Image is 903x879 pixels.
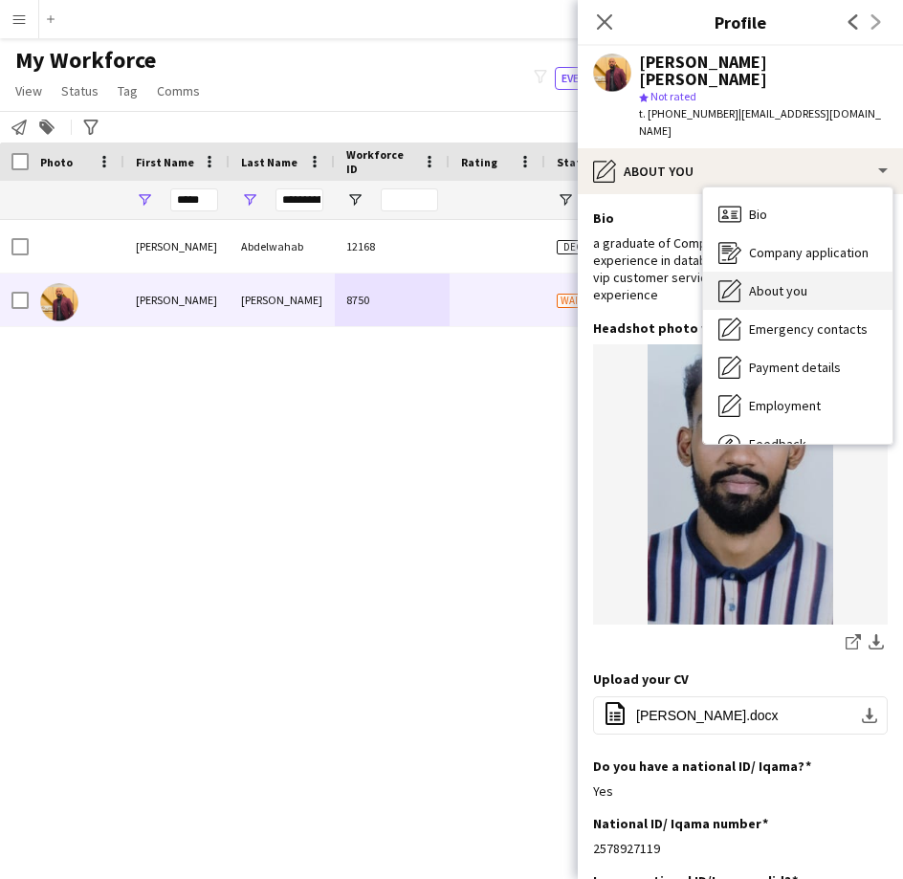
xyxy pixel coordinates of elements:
h3: Do you have a national ID/ Iqama? [593,758,811,775]
span: Status [557,155,594,169]
input: Workforce ID Filter Input [381,188,438,211]
a: View [8,78,50,103]
div: Feedback [703,425,892,463]
a: Tag [110,78,145,103]
span: About you [749,282,807,299]
span: My Workforce [15,46,156,75]
span: t. [PHONE_NUMBER] [639,106,738,121]
button: Open Filter Menu [241,191,258,209]
span: | [EMAIL_ADDRESS][DOMAIN_NAME] [639,106,881,138]
app-action-btn: Notify workforce [8,116,31,139]
button: [PERSON_NAME].docx [593,696,888,735]
img: Ahmed Ahmed Abdelwahab [40,283,78,321]
span: Comms [157,82,200,99]
input: Last Name Filter Input [275,188,323,211]
span: Payment details [749,359,841,376]
div: 2578927119 [593,840,888,857]
div: About you [703,272,892,310]
span: View [15,82,42,99]
h3: National ID/ Iqama number [593,815,768,832]
h3: Profile [578,10,903,34]
span: Waiting list [557,294,624,308]
app-action-btn: Add to tag [35,116,58,139]
span: Bio [749,206,767,223]
img: IMG-20221007-WA0000.jpg [593,344,888,625]
div: [PERSON_NAME] [124,274,230,326]
span: Status [61,82,99,99]
h3: Headshot photo with white background [593,319,856,337]
div: [PERSON_NAME] [PERSON_NAME] [639,54,888,88]
span: [PERSON_NAME].docx [636,708,779,723]
button: Everyone8,146 [555,67,650,90]
span: Tag [118,82,138,99]
span: Not rated [650,89,696,103]
app-action-btn: Advanced filters [79,116,102,139]
span: Feedback [749,435,806,452]
a: Status [54,78,106,103]
button: Open Filter Menu [557,191,574,209]
div: 8750 [335,274,450,326]
input: First Name Filter Input [170,188,218,211]
div: Employment [703,386,892,425]
div: 12168 [335,220,450,273]
span: Last Name [241,155,297,169]
span: Company application [749,244,869,261]
div: Abdelwahab [230,220,335,273]
span: Emergency contacts [749,320,868,338]
button: Open Filter Menu [346,191,363,209]
span: First Name [136,155,194,169]
span: Employment [749,397,821,414]
div: [PERSON_NAME] [230,274,335,326]
div: [PERSON_NAME] [124,220,230,273]
div: Payment details [703,348,892,386]
span: Photo [40,155,73,169]
span: Rating [461,155,497,169]
a: Comms [149,78,208,103]
button: Open Filter Menu [136,191,153,209]
div: a graduate of Computer science I have 3 years experience in database and 2 years experience of vi... [593,234,888,304]
h3: Upload your CV [593,670,689,688]
div: Emergency contacts [703,310,892,348]
div: Bio [703,195,892,233]
span: Workforce ID [346,147,415,176]
span: Declined [557,240,616,254]
div: About you [578,148,903,194]
h3: Bio [593,209,614,227]
div: Company application [703,233,892,272]
div: Yes [593,782,888,800]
